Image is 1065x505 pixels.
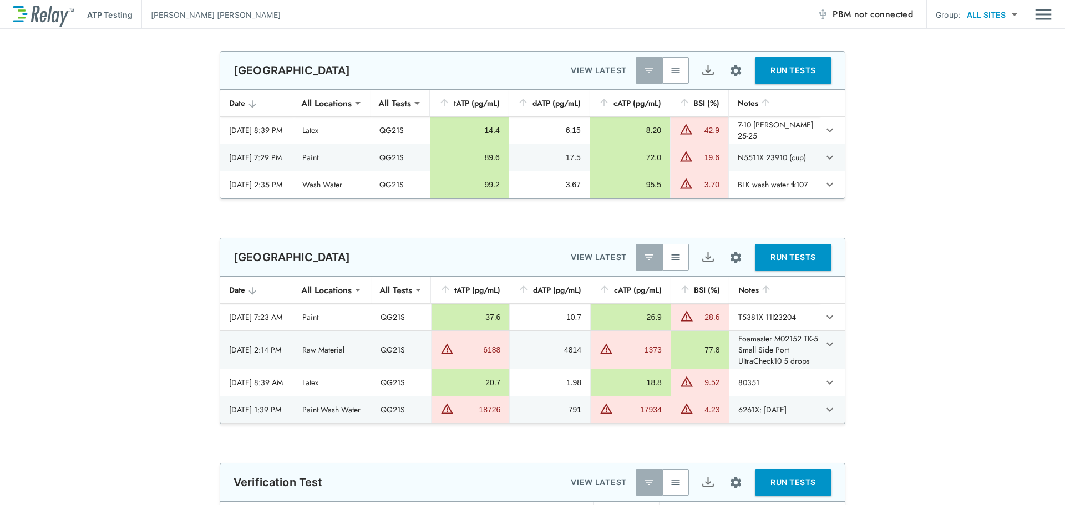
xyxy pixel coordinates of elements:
img: Warning [679,150,693,163]
button: Export [694,57,721,84]
div: 9.52 [696,377,720,388]
td: QG21S [372,331,431,369]
div: [DATE] 7:29 PM [229,152,285,163]
div: 95.5 [599,179,661,190]
div: All Tests [371,92,419,114]
div: 18.8 [600,377,662,388]
div: 3.67 [518,179,581,190]
img: Latest [643,65,655,76]
div: 99.2 [439,179,500,190]
p: VIEW LATEST [571,476,627,489]
img: Warning [679,123,693,136]
img: View All [670,65,681,76]
div: [DATE] 1:39 PM [229,404,285,415]
button: Site setup [721,468,750,497]
img: Latest [643,252,655,263]
div: 17934 [616,404,662,415]
div: Notes [738,283,811,297]
div: BSI (%) [679,96,719,110]
button: Site setup [721,56,750,85]
img: Warning [680,375,693,388]
img: Export Icon [701,251,715,264]
div: 6.15 [518,125,581,136]
div: 28.6 [696,312,720,323]
div: 89.6 [439,152,500,163]
table: sticky table [220,277,845,424]
td: Raw Material [293,331,372,369]
img: Latest [643,477,655,488]
img: Settings Icon [729,476,743,489]
img: Settings Icon [729,64,743,78]
div: 1.98 [519,377,581,388]
div: Notes [738,96,811,110]
th: Date [220,90,293,117]
td: QG21S [371,117,430,144]
p: Group: [936,9,961,21]
td: 7-10 [PERSON_NAME] 25-25 [728,117,820,144]
td: QG21S [372,369,431,396]
div: 37.6 [440,312,501,323]
img: Warning [600,342,613,355]
div: 4814 [519,344,581,355]
img: Warning [440,342,454,355]
span: not connected [854,8,913,21]
button: Export [694,469,721,496]
td: QG21S [371,144,430,171]
p: [PERSON_NAME] [PERSON_NAME] [151,9,281,21]
p: [GEOGRAPHIC_DATA] [234,251,351,264]
td: 80351 [729,369,820,396]
div: tATP (pg/mL) [439,96,500,110]
img: Export Icon [701,476,715,489]
div: 791 [519,404,581,415]
button: expand row [820,308,839,327]
td: Paint [293,304,372,330]
div: 18726 [457,404,501,415]
td: Latex [293,369,372,396]
img: Warning [679,177,693,190]
img: Warning [440,402,454,415]
button: expand row [820,175,839,194]
div: [DATE] 2:14 PM [229,344,285,355]
div: tATP (pg/mL) [440,283,501,297]
button: PBM not connected [813,3,917,25]
div: BSI (%) [679,283,720,297]
div: 20.7 [440,377,501,388]
th: Date [220,277,293,304]
button: Site setup [721,243,750,272]
img: Drawer Icon [1035,4,1052,25]
td: Wash Water [293,171,371,198]
div: 72.0 [599,152,661,163]
td: 6261X: [DATE] [729,396,820,423]
div: 77.8 [680,344,720,355]
img: View All [670,252,681,263]
div: 4.23 [696,404,720,415]
div: 19.6 [696,152,719,163]
div: [DATE] 8:39 AM [229,377,285,388]
p: VIEW LATEST [571,251,627,264]
p: [GEOGRAPHIC_DATA] [234,64,351,77]
td: QG21S [371,171,430,198]
div: 42.9 [696,125,719,136]
div: All Tests [372,279,420,301]
td: T5381X 11I23204 [729,304,820,330]
div: dATP (pg/mL) [518,96,581,110]
div: 8.20 [599,125,661,136]
p: Verification Test [234,476,323,489]
div: 3.70 [696,179,719,190]
div: [DATE] 8:39 PM [229,125,285,136]
button: Main menu [1035,4,1052,25]
img: LuminUltra Relay [13,3,74,27]
div: [DATE] 2:35 PM [229,179,285,190]
button: expand row [820,400,839,419]
td: Latex [293,117,371,144]
td: BLK wash water tk107 [728,171,820,198]
div: [DATE] 7:23 AM [229,312,285,323]
td: Paint Wash Water [293,396,372,423]
div: 6188 [457,344,501,355]
button: expand row [820,373,839,392]
div: All Locations [293,92,359,114]
table: sticky table [220,90,845,198]
div: 17.5 [518,152,581,163]
img: Offline Icon [817,9,828,20]
p: ATP Testing [87,9,133,21]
